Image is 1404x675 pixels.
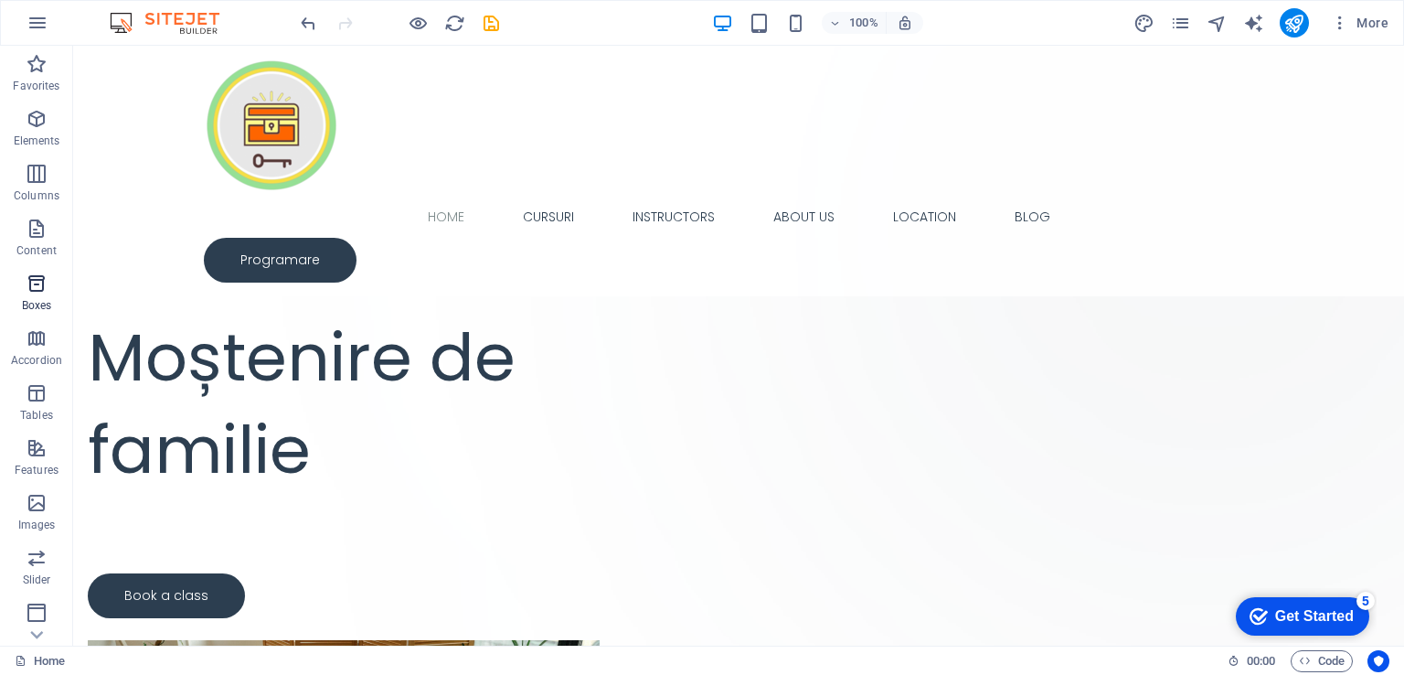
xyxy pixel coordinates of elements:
i: Pages (Ctrl+Alt+S) [1170,13,1191,34]
button: More [1324,8,1396,37]
p: Tables [20,408,53,423]
i: On resize automatically adjust zoom level to fit chosen device. [897,15,913,31]
i: Undo: Edit headline (Ctrl+Z) [298,13,319,34]
button: pages [1170,12,1192,34]
p: Images [18,518,56,532]
a: Click to cancel selection. Double-click to open Pages [15,650,65,672]
button: 100% [822,12,887,34]
button: text_generator [1243,12,1265,34]
button: Code [1291,650,1353,672]
span: : [1260,654,1262,668]
div: Get Started 5 items remaining, 0% complete [15,9,148,48]
button: navigator [1207,12,1228,34]
button: design [1133,12,1155,34]
button: Click here to leave preview mode and continue editing [407,12,429,34]
span: 00 00 [1247,650,1275,672]
p: Favorites [13,79,59,93]
p: Columns [14,188,59,203]
button: save [480,12,502,34]
span: Code [1299,650,1345,672]
p: Elements [14,134,60,148]
button: undo [297,12,319,34]
span: More [1331,14,1388,32]
img: Editor Logo [105,12,242,34]
p: Features [15,463,58,477]
div: 5 [135,4,154,22]
p: Content [16,243,57,258]
button: Usercentrics [1367,650,1389,672]
h6: 100% [849,12,878,34]
i: AI Writer [1243,13,1264,34]
button: reload [443,12,465,34]
i: Publish [1283,13,1304,34]
p: Accordion [11,353,62,368]
i: Design (Ctrl+Alt+Y) [1133,13,1154,34]
p: Boxes [22,298,52,313]
p: Slider [23,573,51,587]
button: publish [1280,8,1309,37]
i: Navigator [1207,13,1228,34]
div: Get Started [54,20,133,37]
h6: Session time [1228,650,1276,672]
